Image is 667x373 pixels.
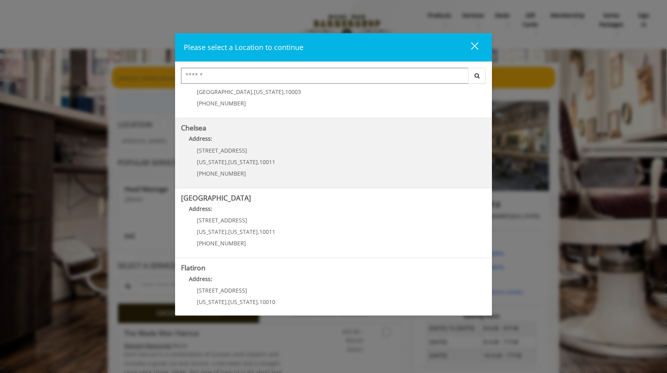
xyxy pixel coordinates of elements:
span: 10011 [259,158,275,166]
span: [US_STATE] [228,298,258,306]
b: Address: [189,275,212,283]
b: Address: [189,205,212,212]
span: , [227,158,228,166]
span: Please select a Location to continue [184,42,303,52]
span: [STREET_ADDRESS] [197,287,247,294]
span: , [284,88,285,96]
div: Center Select [181,68,486,88]
span: [STREET_ADDRESS] [197,147,247,154]
span: [US_STATE] [197,298,227,306]
button: close dialog [456,39,483,55]
span: [PHONE_NUMBER] [197,310,246,317]
div: close dialog [462,42,478,54]
span: 10010 [259,298,275,306]
span: [GEOGRAPHIC_DATA] [197,88,252,96]
span: , [258,158,259,166]
span: [US_STATE] [228,228,258,235]
span: [STREET_ADDRESS] [197,216,247,224]
b: [GEOGRAPHIC_DATA] [181,193,251,203]
span: , [252,88,254,96]
span: , [258,228,259,235]
span: [PHONE_NUMBER] [197,239,246,247]
span: [US_STATE] [197,158,227,166]
span: , [258,298,259,306]
span: , [227,298,228,306]
span: 10003 [285,88,301,96]
b: Address: [189,135,212,142]
b: Chelsea [181,123,206,132]
input: Search Center [181,68,469,84]
span: 10011 [259,228,275,235]
i: Search button [473,73,482,78]
span: [US_STATE] [228,158,258,166]
b: Flatiron [181,263,206,272]
span: [PHONE_NUMBER] [197,99,246,107]
span: [US_STATE] [197,228,227,235]
span: [PHONE_NUMBER] [197,170,246,177]
span: [US_STATE] [254,88,284,96]
span: , [227,228,228,235]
